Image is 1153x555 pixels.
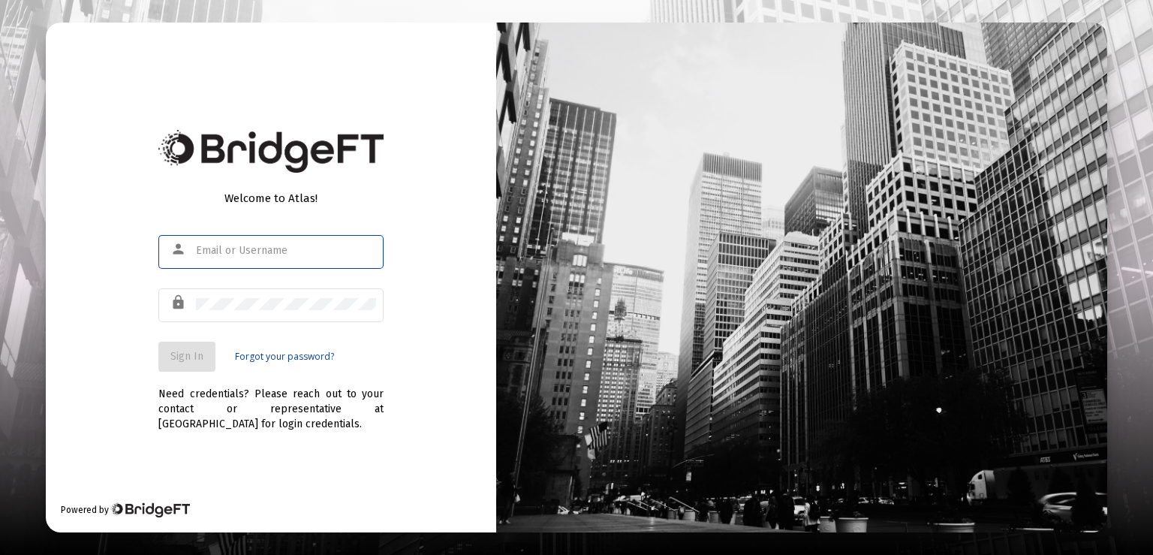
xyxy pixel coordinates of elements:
div: Need credentials? Please reach out to your contact or representative at [GEOGRAPHIC_DATA] for log... [158,372,384,432]
img: Bridge Financial Technology Logo [158,130,384,173]
div: Powered by [61,502,189,517]
button: Sign In [158,342,215,372]
input: Email or Username [196,245,376,257]
div: Welcome to Atlas! [158,191,384,206]
img: Bridge Financial Technology Logo [110,502,189,517]
a: Forgot your password? [235,349,334,364]
mat-icon: person [170,240,188,258]
mat-icon: lock [170,294,188,312]
span: Sign In [170,350,203,363]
